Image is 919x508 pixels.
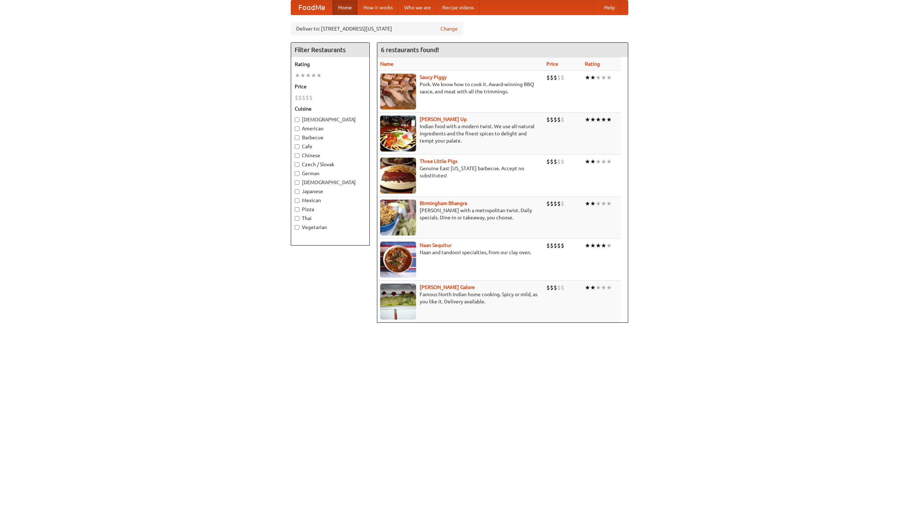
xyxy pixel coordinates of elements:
[585,61,600,67] a: Rating
[557,284,561,292] li: $
[309,94,313,102] li: $
[598,0,621,15] a: Help
[295,180,299,185] input: [DEMOGRAPHIC_DATA]
[380,242,416,278] img: naansequitur.jpg
[420,200,467,206] a: Birmingham Bhangra
[295,61,366,68] h5: Rating
[311,71,316,79] li: ★
[380,61,393,67] a: Name
[440,25,458,32] a: Change
[380,291,541,305] p: Famous North Indian home cooking. Spicy or mild, as you like it. Delivery available.
[546,200,550,208] li: $
[546,158,550,166] li: $
[550,158,554,166] li: $
[295,105,366,112] h5: Cuisine
[590,242,596,250] li: ★
[590,200,596,208] li: ★
[557,242,561,250] li: $
[601,200,606,208] li: ★
[550,200,554,208] li: $
[420,242,452,248] b: Naan Sequitur
[606,158,612,166] li: ★
[295,224,366,231] label: Vegetarian
[590,284,596,292] li: ★
[557,116,561,123] li: $
[554,242,557,250] li: $
[420,284,475,290] a: [PERSON_NAME] Galore
[585,74,590,81] li: ★
[550,74,554,81] li: $
[596,116,601,123] li: ★
[561,158,564,166] li: $
[295,94,298,102] li: $
[295,162,299,167] input: Czech / Slovak
[380,74,416,109] img: saucy.jpg
[554,284,557,292] li: $
[295,71,300,79] li: ★
[295,215,366,222] label: Thai
[295,171,299,176] input: German
[561,200,564,208] li: $
[300,71,305,79] li: ★
[585,200,590,208] li: ★
[420,116,467,122] a: [PERSON_NAME] Up
[380,116,416,152] img: curryup.jpg
[590,74,596,81] li: ★
[557,74,561,81] li: $
[295,152,366,159] label: Chinese
[291,22,463,35] div: Deliver to: [STREET_ADDRESS][US_STATE]
[550,242,554,250] li: $
[295,216,299,221] input: Thai
[561,242,564,250] li: $
[601,116,606,123] li: ★
[596,284,601,292] li: ★
[601,158,606,166] li: ★
[606,116,612,123] li: ★
[295,197,366,204] label: Mexican
[606,284,612,292] li: ★
[380,81,541,95] p: Pork. We know how to cook it. Award-winning BBQ sauce, and meat with all the trimmings.
[546,284,550,292] li: $
[585,158,590,166] li: ★
[585,284,590,292] li: ★
[561,74,564,81] li: $
[601,242,606,250] li: ★
[380,123,541,144] p: Indian food with a modern twist. We use all-natural ingredients and the finest spices to delight ...
[295,179,366,186] label: [DEMOGRAPHIC_DATA]
[305,94,309,102] li: $
[380,249,541,256] p: Naan and tandoori specialties, from our clay oven.
[381,46,439,53] ng-pluralize: 6 restaurants found!
[554,200,557,208] li: $
[380,200,416,236] img: bhangra.jpg
[420,158,457,164] a: Three Little Pigs
[557,200,561,208] li: $
[546,61,558,67] a: Price
[554,74,557,81] li: $
[295,117,299,122] input: [DEMOGRAPHIC_DATA]
[601,284,606,292] li: ★
[606,242,612,250] li: ★
[295,143,366,150] label: Cafe
[546,74,550,81] li: $
[295,188,366,195] label: Japanese
[298,94,302,102] li: $
[295,206,366,213] label: Pizza
[295,135,299,140] input: Barbecue
[295,116,366,123] label: [DEMOGRAPHIC_DATA]
[585,242,590,250] li: ★
[437,0,480,15] a: Recipe videos
[606,200,612,208] li: ★
[398,0,437,15] a: Who we are
[295,83,366,90] h5: Price
[295,189,299,194] input: Japanese
[550,116,554,123] li: $
[596,158,601,166] li: ★
[295,134,366,141] label: Barbecue
[358,0,398,15] a: How it works
[332,0,358,15] a: Home
[596,242,601,250] li: ★
[316,71,322,79] li: ★
[546,242,550,250] li: $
